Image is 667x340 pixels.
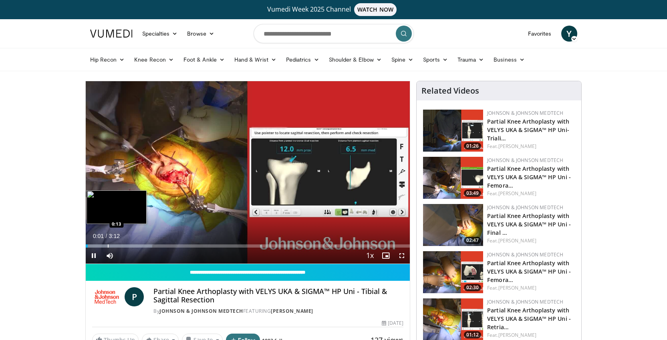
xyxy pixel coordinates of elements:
[153,287,403,304] h4: Partial Knee Arthoplasty with VELYS UKA & SIGMA™ HP Uni - Tibial & Sagittal Resection
[487,143,575,150] div: Feat.
[90,30,133,38] img: VuMedi Logo
[487,259,571,284] a: Partial Knee Arthoplasty with VELYS UKA & SIGMA™ HP Uni - Femora…
[498,284,536,291] a: [PERSON_NAME]
[106,233,107,239] span: /
[498,237,536,244] a: [PERSON_NAME]
[561,26,577,42] a: Y
[182,26,219,42] a: Browse
[423,110,483,152] a: 01:26
[464,237,481,244] span: 02:47
[87,190,147,224] img: image.jpeg
[387,52,418,68] a: Spine
[354,3,397,16] span: WATCH NOW
[92,287,122,306] img: Johnson & Johnson MedTech
[498,190,536,197] a: [PERSON_NAME]
[523,26,556,42] a: Favorites
[487,212,571,236] a: Partial Knee Arthoplasty with VELYS UKA & SIGMA™ HP Uni - Final …
[421,86,479,96] h4: Related Videos
[382,320,403,327] div: [DATE]
[85,52,130,68] a: Hip Recon
[137,26,183,42] a: Specialties
[324,52,387,68] a: Shoulder & Elbow
[109,233,120,239] span: 3:12
[281,52,324,68] a: Pediatrics
[487,251,563,258] a: Johnson & Johnson MedTech
[464,284,481,291] span: 02:30
[362,248,378,264] button: Playback Rate
[93,233,104,239] span: 0:01
[423,157,483,199] img: 13513cbe-2183-4149-ad2a-2a4ce2ec625a.png.150x105_q85_crop-smart_upscale.png
[254,24,414,43] input: Search topics, interventions
[378,248,394,264] button: Enable picture-in-picture mode
[230,52,281,68] a: Hand & Wrist
[153,308,403,315] div: By FEATURING
[423,251,483,293] img: 27e23ca4-618a-4dda-a54e-349283c0b62a.png.150x105_q85_crop-smart_upscale.png
[423,204,483,246] a: 02:47
[464,190,481,197] span: 03:49
[86,244,410,248] div: Progress Bar
[271,308,313,314] a: [PERSON_NAME]
[487,284,575,292] div: Feat.
[498,143,536,150] a: [PERSON_NAME]
[159,308,243,314] a: Johnson & Johnson MedTech
[487,298,563,305] a: Johnson & Johnson MedTech
[487,190,575,197] div: Feat.
[179,52,230,68] a: Foot & Ankle
[464,331,481,338] span: 01:12
[125,287,144,306] a: P
[423,204,483,246] img: 2dac1888-fcb6-4628-a152-be974a3fbb82.png.150x105_q85_crop-smart_upscale.png
[487,332,575,339] div: Feat.
[487,306,571,331] a: Partial Knee Arthoplasty with VELYS UKA & SIGMA™ HP Uni - Retria…
[498,332,536,338] a: [PERSON_NAME]
[464,142,481,150] span: 01:26
[129,52,179,68] a: Knee Recon
[487,237,575,244] div: Feat.
[487,204,563,211] a: Johnson & Johnson MedTech
[394,248,410,264] button: Fullscreen
[102,248,118,264] button: Mute
[487,157,563,164] a: Johnson & Johnson MedTech
[91,3,576,16] a: Vumedi Week 2025 ChannelWATCH NOW
[86,81,410,264] video-js: Video Player
[487,118,569,142] a: Partial Knee Arthoplasty with VELYS UKA & SIGMA™ HP Uni- Triali…
[418,52,453,68] a: Sports
[423,157,483,199] a: 03:49
[453,52,489,68] a: Trauma
[487,110,563,116] a: Johnson & Johnson MedTech
[487,165,571,189] a: Partial Knee Arthoplasty with VELYS UKA & SIGMA™ HP Uni - Femora…
[423,110,483,152] img: 54517014-b7e0-49d7-8366-be4d35b6cc59.png.150x105_q85_crop-smart_upscale.png
[489,52,530,68] a: Business
[423,251,483,293] a: 02:30
[86,248,102,264] button: Pause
